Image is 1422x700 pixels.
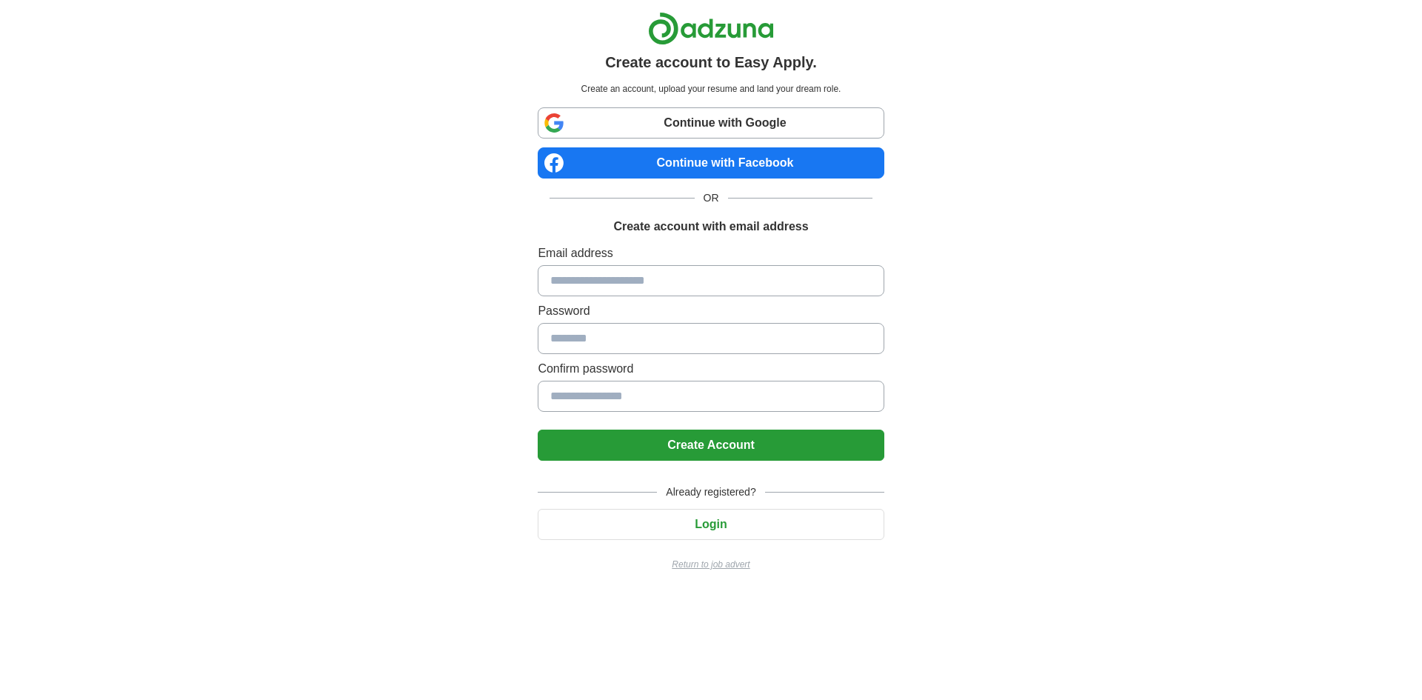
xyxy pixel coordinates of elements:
[538,302,884,320] label: Password
[538,430,884,461] button: Create Account
[541,82,881,96] p: Create an account, upload your resume and land your dream role.
[538,244,884,262] label: Email address
[538,147,884,179] a: Continue with Facebook
[538,107,884,139] a: Continue with Google
[538,360,884,378] label: Confirm password
[538,558,884,571] a: Return to job advert
[695,190,728,206] span: OR
[605,51,817,73] h1: Create account to Easy Apply.
[613,218,808,236] h1: Create account with email address
[538,509,884,540] button: Login
[538,518,884,530] a: Login
[657,484,764,500] span: Already registered?
[648,12,774,45] img: Adzuna logo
